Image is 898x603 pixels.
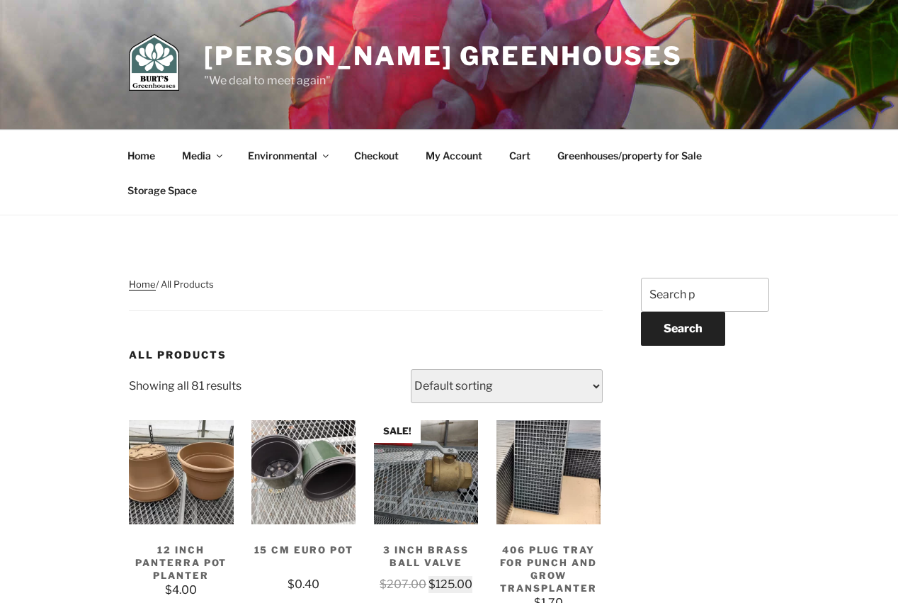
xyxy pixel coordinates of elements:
button: Search [641,312,725,346]
a: Environmental [235,138,339,173]
bdi: 0.40 [288,577,319,591]
span: $ [165,583,172,597]
select: Shop order [411,369,603,403]
h2: 406 plug tray for Punch and Grow transplanter [496,529,601,594]
a: Greenhouses/property for Sale [545,138,714,173]
aside: Blog Sidebar [641,278,769,395]
a: Sale! 3 inch brass ball valve [374,420,479,594]
a: Checkout [341,138,411,173]
h1: All Products [129,348,603,362]
input: Search products… [641,278,769,312]
img: 3 inch brass ball valve [374,420,479,525]
a: Home [115,138,167,173]
nav: Breadcrumb [129,278,603,311]
h2: 15 CM Euro Pot [251,529,356,576]
bdi: 125.00 [428,577,472,591]
img: 12 inch Panterra Pot Planter [129,420,234,525]
a: 12 inch Panterra Pot Planter $4.00 [129,420,234,599]
p: Showing all 81 results [129,369,241,403]
img: 15 CM Euro Pot [251,420,356,525]
p: "We deal to meet again" [204,72,683,89]
a: Home [129,278,156,290]
span: Sale! [374,420,421,444]
a: Cart [496,138,542,173]
a: 15 CM Euro Pot $0.40 [251,420,356,594]
bdi: 4.00 [165,583,197,597]
img: Burt's Greenhouses [129,34,179,91]
a: My Account [413,138,494,173]
bdi: 207.00 [380,577,426,591]
span: $ [288,577,295,591]
span: $ [428,577,436,591]
span: $ [380,577,387,591]
a: [PERSON_NAME] Greenhouses [204,40,683,72]
a: Media [169,138,233,173]
nav: Top Menu [115,138,783,208]
h2: 3 inch brass ball valve [374,529,479,576]
h2: 12 inch Panterra Pot Planter [129,529,234,582]
img: 406 plug tray for Punch and Grow transplanter [496,420,601,525]
a: Storage Space [115,173,209,208]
